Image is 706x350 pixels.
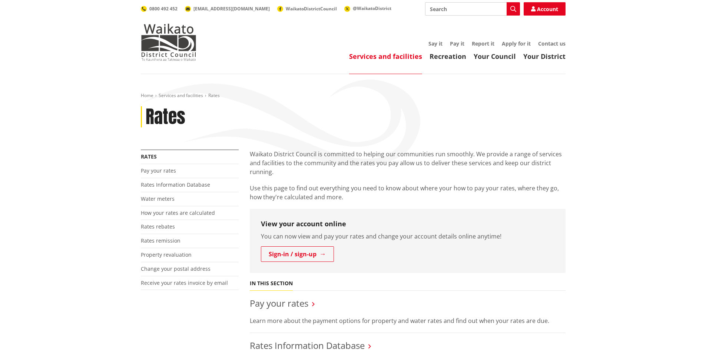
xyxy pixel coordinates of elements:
a: @WaikatoDistrict [344,5,391,11]
a: Rates remission [141,237,180,244]
a: Water meters [141,195,175,202]
a: Say it [428,40,443,47]
a: Your District [523,52,566,61]
span: Rates [208,92,220,99]
a: Rates Information Database [141,181,210,188]
a: WaikatoDistrictCouncil [277,6,337,12]
p: Learn more about the payment options for property and water rates and find out when your rates ar... [250,316,566,325]
h3: View your account online [261,220,554,228]
img: Waikato District Council - Te Kaunihera aa Takiwaa o Waikato [141,24,196,61]
p: Waikato District Council is committed to helping our communities run smoothly. We provide a range... [250,150,566,176]
a: Sign-in / sign-up [261,246,334,262]
a: Contact us [538,40,566,47]
nav: breadcrumb [141,93,566,99]
h1: Rates [146,106,185,128]
p: Use this page to find out everything you need to know about where your how to pay your rates, whe... [250,184,566,201]
span: 0800 492 452 [149,6,178,12]
a: Your Council [474,52,516,61]
h5: In this section [250,280,293,287]
a: Rates rebates [141,223,175,230]
a: Home [141,92,153,99]
a: Services and facilities [349,52,422,61]
a: Property revaluation [141,251,192,258]
a: Change your postal address [141,265,211,272]
span: [EMAIL_ADDRESS][DOMAIN_NAME] [193,6,270,12]
a: Rates [141,153,157,160]
span: WaikatoDistrictCouncil [286,6,337,12]
a: Report it [472,40,494,47]
a: How your rates are calculated [141,209,215,216]
a: Recreation [430,52,466,61]
a: Services and facilities [159,92,203,99]
a: Pay your rates [141,167,176,174]
a: Receive your rates invoice by email [141,279,228,286]
a: Apply for it [502,40,531,47]
a: 0800 492 452 [141,6,178,12]
p: You can now view and pay your rates and change your account details online anytime! [261,232,554,241]
a: Pay your rates [250,297,308,309]
a: Account [524,2,566,16]
a: [EMAIL_ADDRESS][DOMAIN_NAME] [185,6,270,12]
a: Pay it [450,40,464,47]
span: @WaikatoDistrict [353,5,391,11]
input: Search input [425,2,520,16]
